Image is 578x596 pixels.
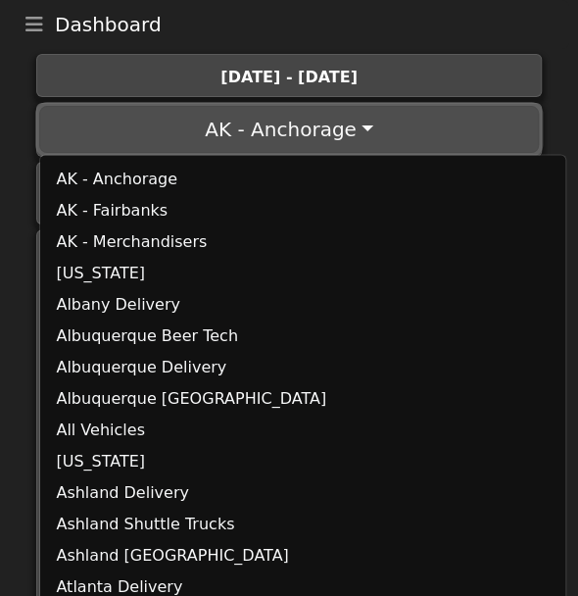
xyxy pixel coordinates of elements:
a: Ashland Delivery [40,477,565,509]
button: AK - Anchorage [39,106,538,153]
a: [US_STATE] [40,446,565,477]
button: Toggle navigation [14,11,55,38]
a: [US_STATE] [40,258,565,289]
a: AK - Anchorage [40,164,565,195]
div: [DATE] - [DATE] [48,66,530,89]
a: Albany Delivery [40,289,565,321]
a: All Vehicles [40,415,565,446]
a: Albuquerque [GEOGRAPHIC_DATA] [40,383,565,415]
a: Ashland [GEOGRAPHIC_DATA] [40,540,565,571]
a: AK - Merchandisers [40,226,565,258]
a: Albuquerque Delivery [40,352,565,383]
a: Albuquerque Beer Tech [40,321,565,352]
a: Ashland Shuttle Trucks [40,509,565,540]
span: Dashboard [55,15,162,34]
a: AK - Fairbanks [40,195,565,226]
